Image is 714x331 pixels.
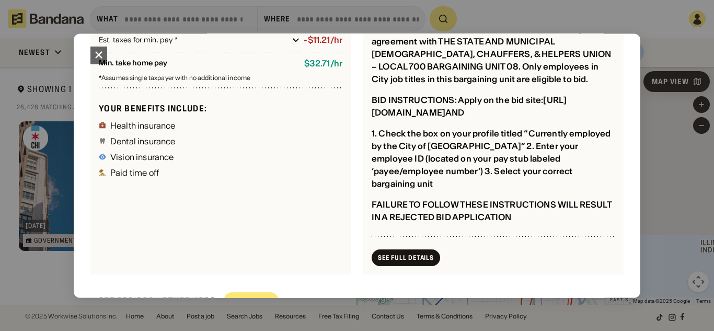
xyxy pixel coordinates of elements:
div: See Full Details [378,255,434,261]
div: $ 32.71 / hr [304,59,342,69]
div: 1. Check the box on your profile titled “Currently employed by the City of [GEOGRAPHIC_DATA]” [372,129,611,152]
div: Vision insurance [110,153,174,161]
div: This position is open to the public and all current City employees covered under the City’s colle... [372,12,611,85]
div: Dental insurance [110,137,176,145]
div: Assumes single taxpayer with no additional income [99,75,342,82]
div: FAILURE TO FOLLOW THESE INSTRUCTIONS WILL RESULT IN A REJECTED BID APPLICATION [372,200,612,223]
div: -$11.21/hr [304,36,342,45]
div: Paid time off [110,168,159,177]
div: Min. take home pay [99,59,296,69]
div: BID INSTRUCTIONS: Apply on the bid site: AND [372,95,567,118]
div: 2. Enter your employee ID (located on your pay stub labeled ‘payee/employee number’) [372,141,579,177]
a: [URL][DOMAIN_NAME] [372,95,567,118]
div: Health insurance [110,121,176,130]
div: See 250,000+ other jobs [90,287,215,315]
div: 3. Select your correct bargaining unit [372,166,573,189]
div: Est. taxes for min. pay * [99,35,288,45]
div: Your benefits include: [99,103,342,114]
